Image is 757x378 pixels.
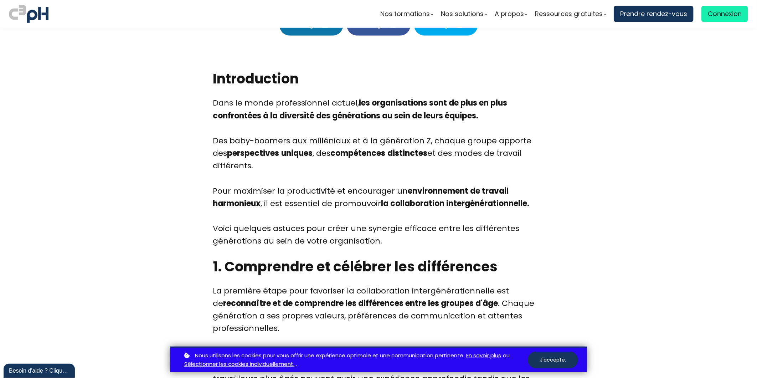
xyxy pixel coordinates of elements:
span: A propos [495,9,524,19]
strong: compétences [330,148,385,159]
span: Ressources gratuites [535,9,603,19]
a: Prendre rendez-vous [614,6,694,22]
strong: uniques [281,148,313,159]
a: Sélectionner les cookies individuellement. [184,360,294,369]
span: Nous utilisons les cookies pour vous offrir une expérience optimale et une communication pertinente. [195,351,464,360]
strong: la collaboration intergénérationnelle. [381,198,529,209]
strong: perspectives [227,148,279,159]
span: Prendre rendez-vous [620,9,687,19]
a: En savoir plus [466,351,501,360]
div: Dans le monde professionnel actuel, Des baby-boomers aux milléniaux et à la génération Z, chaque ... [213,97,544,247]
h2: Introduction [213,70,544,88]
strong: distinctes [387,148,427,159]
span: Nos formations [380,9,430,19]
img: logo C3PH [9,4,48,24]
button: J'accepte. [528,352,578,368]
p: ou . [182,351,528,369]
h2: 1. Comprendre et célébrer les différences [213,257,544,276]
strong: les organisations sont de plus en plus confrontées à la diversité des générations au sein de leur... [213,97,507,121]
a: Connexion [701,6,748,22]
iframe: chat widget [4,362,76,378]
strong: environnement de travail harmonieux [213,185,509,209]
span: Nos solutions [441,9,484,19]
strong: reconnaître et de comprendre les différences entre les groupes d'âge [223,298,498,309]
span: Connexion [708,9,742,19]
